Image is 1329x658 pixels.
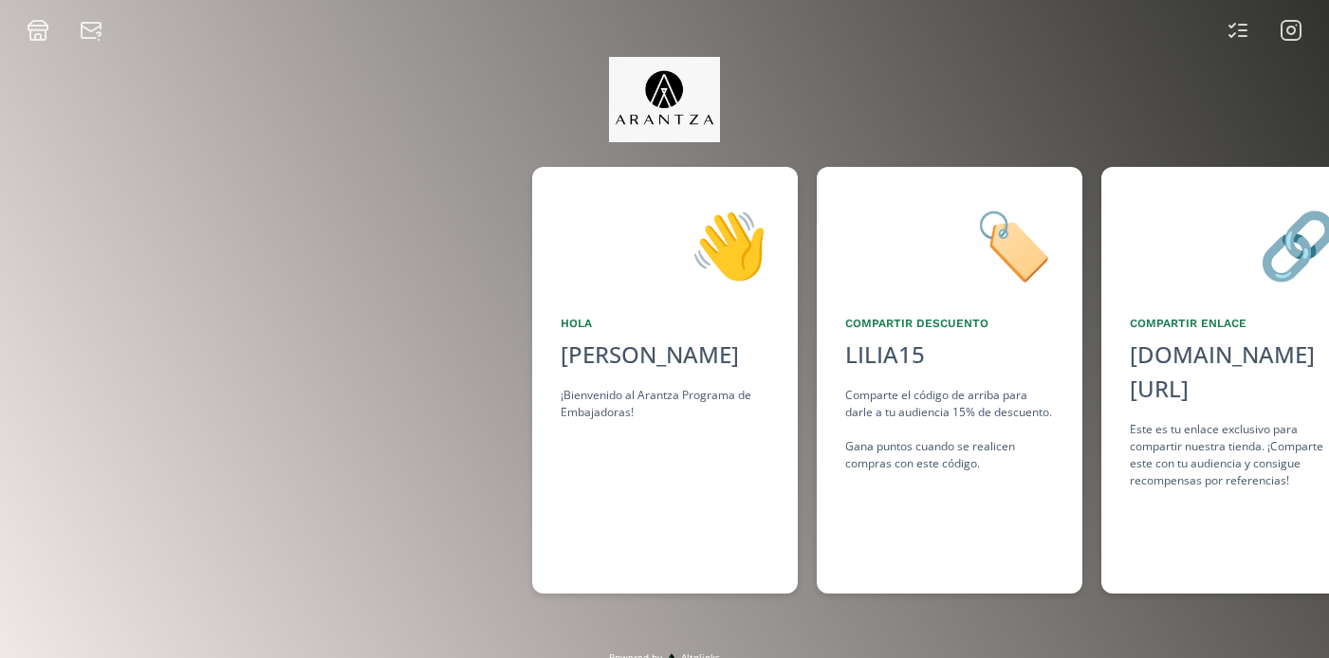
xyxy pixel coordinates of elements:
[845,315,1054,332] div: Compartir Descuento
[845,195,1054,292] div: 🏷️
[561,387,769,421] div: ¡Bienvenido al Arantza Programa de Embajadoras!
[561,338,769,372] div: [PERSON_NAME]
[561,195,769,292] div: 👋
[845,387,1054,472] div: Comparte el código de arriba para darle a tu audiencia 15% de descuento. Gana puntos cuando se re...
[845,338,925,372] div: LILIA15
[609,57,720,142] img: jpq5Bx5xx2a5
[561,315,769,332] div: Hola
